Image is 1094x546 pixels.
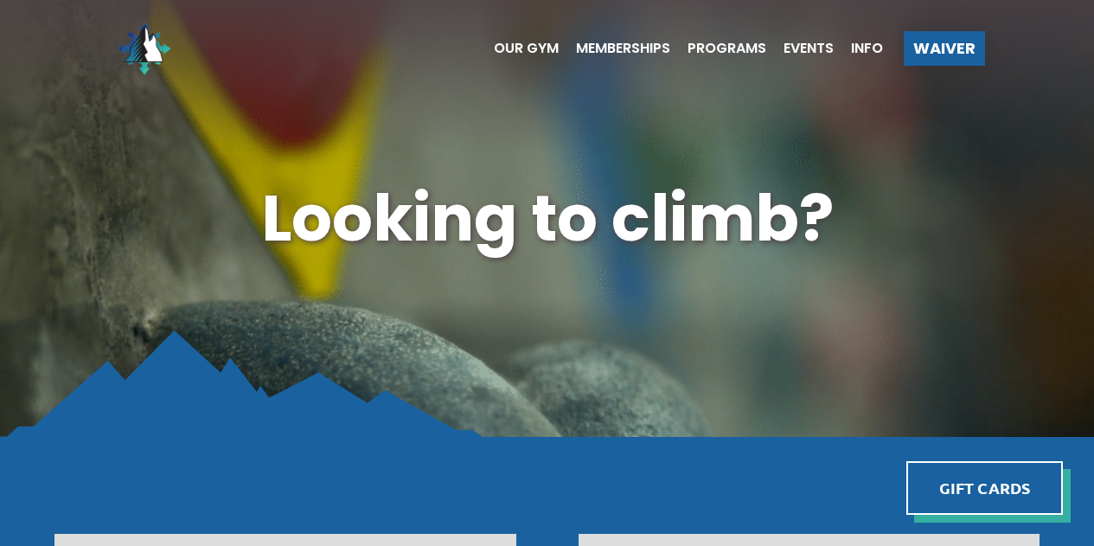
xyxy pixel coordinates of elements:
a: Our Gym [477,42,559,55]
span: Programs [688,42,766,55]
span: Our Gym [494,42,559,55]
a: Waiver [904,31,985,66]
span: Events [784,42,834,55]
a: Programs [670,42,766,55]
h1: Looking to climb? [54,174,1040,264]
img: North Wall Logo [110,14,179,83]
a: Memberships [559,42,670,55]
span: Info [851,42,883,55]
a: Info [834,42,883,55]
span: Memberships [576,42,670,55]
span: Waiver [913,41,976,56]
a: Events [766,42,834,55]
